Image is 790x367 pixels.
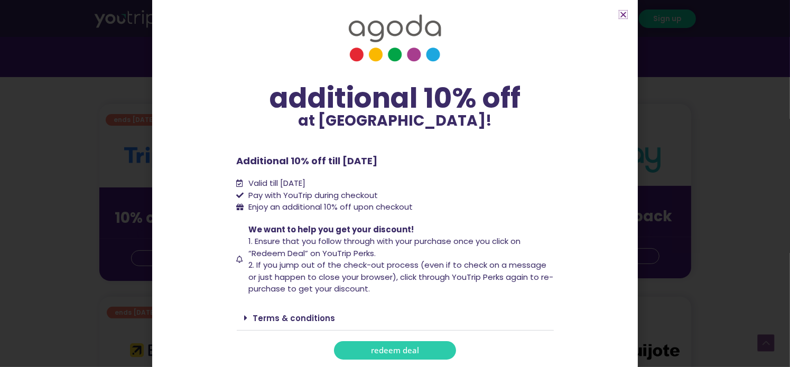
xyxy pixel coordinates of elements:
[237,154,554,168] p: Additional 10% off till [DATE]
[253,313,336,324] a: Terms & conditions
[237,306,554,331] div: Terms & conditions
[246,177,305,190] span: Valid till [DATE]
[237,114,554,128] p: at [GEOGRAPHIC_DATA]!
[248,201,413,212] span: Enjoy an additional 10% off upon checkout
[248,259,553,294] span: 2. If you jump out of the check-out process (even if to check on a message or just happen to clos...
[237,83,554,114] div: additional 10% off
[246,190,378,202] span: Pay with YouTrip during checkout
[248,224,414,235] span: We want to help you get your discount!
[619,11,627,18] a: Close
[248,236,521,259] span: 1. Ensure that you follow through with your purchase once you click on “Redeem Deal” on YouTrip P...
[334,341,456,360] a: redeem deal
[371,346,419,354] span: redeem deal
